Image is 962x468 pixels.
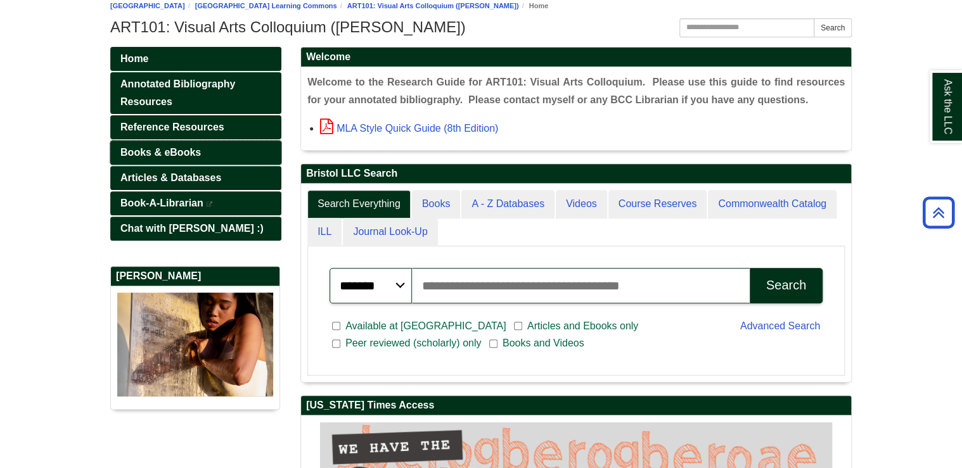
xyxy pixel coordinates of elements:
[301,47,851,67] h2: Welcome
[343,218,437,246] a: Journal Look-Up
[111,267,279,286] h2: [PERSON_NAME]
[110,217,281,241] a: Chat with [PERSON_NAME] :)
[120,53,148,64] span: Home
[514,320,522,332] input: Articles and Ebooks only
[766,278,806,293] div: Search
[110,166,281,190] a: Articles & Databases
[708,190,837,218] a: Commonwealth Catalog
[740,320,820,331] a: Advanced Search
[206,201,214,207] i: This link opens in a new window
[340,319,511,334] span: Available at [GEOGRAPHIC_DATA]
[918,204,959,221] a: Back to Top
[461,190,555,218] a: A - Z Databases
[307,77,845,105] span: Welcome to the Research Guide for ART101: Visual Arts Colloquium. Please use this guide to find r...
[497,336,589,351] span: Books and Videos
[489,338,497,350] input: Books and Videos
[320,123,498,134] a: MLA Style Quick Guide (8th Edition)
[120,223,264,234] span: Chat with [PERSON_NAME] :)
[110,191,281,215] a: Book-A-Librarian
[110,18,852,36] h1: ART101: Visual Arts Colloquium ([PERSON_NAME])
[110,115,281,139] a: Reference Resources
[608,190,707,218] a: Course Reserves
[301,164,851,184] h2: Bristol LLC Search
[120,172,221,183] span: Articles & Databases
[301,396,851,415] h2: [US_STATE] Times Access
[412,190,460,218] a: Books
[110,2,185,9] a: [GEOGRAPHIC_DATA]
[522,319,643,334] span: Articles and Ebooks only
[120,198,203,208] span: Book-A-Librarian
[110,72,281,114] a: Annotated Bibliography Resources
[120,79,235,107] span: Annotated Bibliography Resources
[332,320,340,332] input: Available at [GEOGRAPHIC_DATA]
[307,190,411,218] a: Search Everything
[556,190,607,218] a: Videos
[347,2,519,9] a: ART101: Visual Arts Colloquium ([PERSON_NAME])
[340,336,486,351] span: Peer reviewed (scholarly) only
[750,268,823,303] button: Search
[332,338,340,350] input: Peer reviewed (scholarly) only
[110,47,281,71] a: Home
[307,218,342,246] a: ILL
[814,18,852,37] button: Search
[120,147,201,158] span: Books & eBooks
[120,122,224,132] span: Reference Resources
[195,2,337,9] a: [GEOGRAPHIC_DATA] Learning Commons
[110,141,281,165] a: Books & eBooks
[110,47,281,422] div: Guide Pages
